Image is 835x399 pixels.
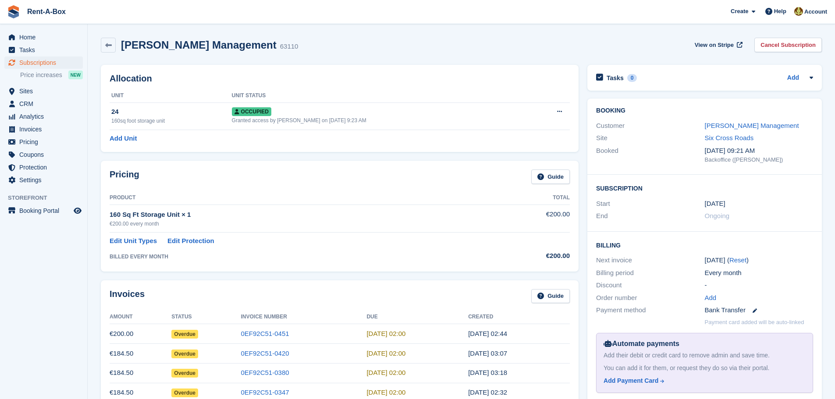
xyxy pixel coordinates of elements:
span: Overdue [171,388,198,397]
a: menu [4,161,83,173]
div: Every month [705,268,813,278]
div: Granted access by [PERSON_NAME] on [DATE] 9:23 AM [232,117,529,124]
div: Automate payments [604,339,806,349]
time: 2025-07-02 01:00:00 UTC [366,369,405,376]
a: menu [4,44,83,56]
a: Add Payment Card [604,376,802,385]
span: Price increases [20,71,62,79]
span: Booking Portal [19,205,72,217]
th: Unit [110,89,232,103]
div: You can add it for them, or request they do so via their portal. [604,364,806,373]
h2: Booking [596,107,813,114]
h2: Billing [596,240,813,249]
div: Billing period [596,268,704,278]
h2: Subscription [596,184,813,192]
th: Product [110,191,485,205]
div: Payment method [596,305,704,315]
span: Protection [19,161,72,173]
div: Order number [596,293,704,303]
div: 160 Sq Ft Storage Unit × 1 [110,210,485,220]
span: Storefront [8,194,87,202]
a: menu [4,110,83,123]
a: Guide [531,289,570,304]
th: Unit Status [232,89,529,103]
a: menu [4,174,83,186]
div: BILLED EVERY MONTH [110,253,485,261]
h2: Allocation [110,74,570,84]
time: 2025-07-01 02:18:06 UTC [468,369,507,376]
img: stora-icon-8386f47178a22dfd0bd8f6a31ec36ba5ce8667c1dd55bd0f319d3a0aa187defe.svg [7,5,20,18]
time: 2025-06-02 01:00:00 UTC [366,388,405,396]
h2: Tasks [607,74,624,82]
div: Booked [596,146,704,164]
a: Rent-A-Box [24,4,69,19]
time: 2025-08-01 02:07:27 UTC [468,350,507,357]
div: NEW [68,71,83,79]
a: [PERSON_NAME] Management [705,122,799,129]
th: Total [485,191,570,205]
div: 24 [111,107,232,117]
div: End [596,211,704,221]
h2: Invoices [110,289,145,304]
a: Edit Unit Types [110,236,157,246]
div: [DATE] 09:21 AM [705,146,813,156]
a: menu [4,98,83,110]
a: menu [4,56,83,69]
span: Create [731,7,748,16]
a: menu [4,148,83,161]
div: Bank Transfer [705,305,813,315]
td: €200.00 [485,205,570,232]
div: Add their debit or credit card to remove admin and save time. [604,351,806,360]
div: Site [596,133,704,143]
div: €200.00 every month [110,220,485,228]
img: Mairead Collins [794,7,803,16]
span: Occupied [232,107,271,116]
a: Price increases NEW [20,70,83,80]
time: 2024-12-01 01:00:00 UTC [705,199,725,209]
div: Start [596,199,704,209]
h2: [PERSON_NAME] Management [121,39,277,51]
span: Help [774,7,786,16]
div: Discount [596,280,704,290]
time: 2025-06-01 01:32:07 UTC [468,388,507,396]
div: [DATE] ( ) [705,255,813,265]
a: Guide [531,169,570,184]
a: Add Unit [110,134,137,144]
span: Tasks [19,44,72,56]
td: €184.50 [110,363,171,383]
a: Edit Protection [167,236,214,246]
th: Invoice Number [241,310,367,324]
div: Next invoice [596,255,704,265]
a: menu [4,123,83,135]
span: Overdue [171,330,198,339]
span: Subscriptions [19,56,72,69]
time: 2025-09-01 01:44:24 UTC [468,330,507,337]
span: Sites [19,85,72,97]
a: Cancel Subscription [754,38,822,52]
td: €200.00 [110,324,171,344]
a: menu [4,85,83,97]
a: View on Stripe [691,38,744,52]
span: Overdue [171,350,198,358]
a: menu [4,205,83,217]
span: Home [19,31,72,43]
a: 0EF92C51-0380 [241,369,289,376]
a: Add [705,293,717,303]
span: Pricing [19,136,72,148]
th: Due [366,310,468,324]
a: 0EF92C51-0451 [241,330,289,337]
a: Six Cross Roads [705,134,754,141]
th: Amount [110,310,171,324]
th: Status [171,310,241,324]
span: Coupons [19,148,72,161]
div: Add Payment Card [604,376,658,385]
td: €184.50 [110,344,171,364]
div: 0 [627,74,637,82]
span: View on Stripe [695,41,734,49]
a: Add [787,73,799,83]
time: 2025-08-02 01:00:00 UTC [366,350,405,357]
a: menu [4,136,83,148]
th: Created [468,310,570,324]
span: Ongoing [705,212,730,219]
div: Backoffice ([PERSON_NAME]) [705,155,813,164]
